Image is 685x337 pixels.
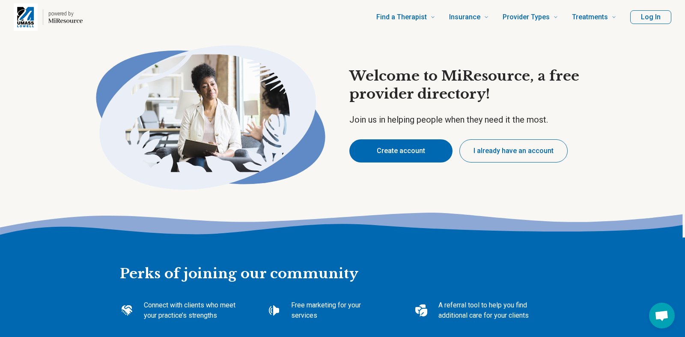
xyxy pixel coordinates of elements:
[349,67,603,103] h1: Welcome to MiResource, a free provider directory!
[572,11,608,23] span: Treatments
[48,10,83,17] p: powered by
[449,11,480,23] span: Insurance
[649,303,675,328] div: Open chat
[349,139,453,162] button: Create account
[503,11,550,23] span: Provider Types
[120,238,565,283] h2: Perks of joining our community
[14,3,83,31] a: Home page
[630,10,671,24] button: Log In
[291,300,387,321] p: Free marketing for your services
[144,300,240,321] p: Connect with clients who meet your practice’s strengths
[438,300,534,321] p: A referral tool to help you find additional care for your clients
[376,11,427,23] span: Find a Therapist
[459,139,568,162] button: I already have an account
[349,114,603,126] p: Join us in helping people when they need it the most.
